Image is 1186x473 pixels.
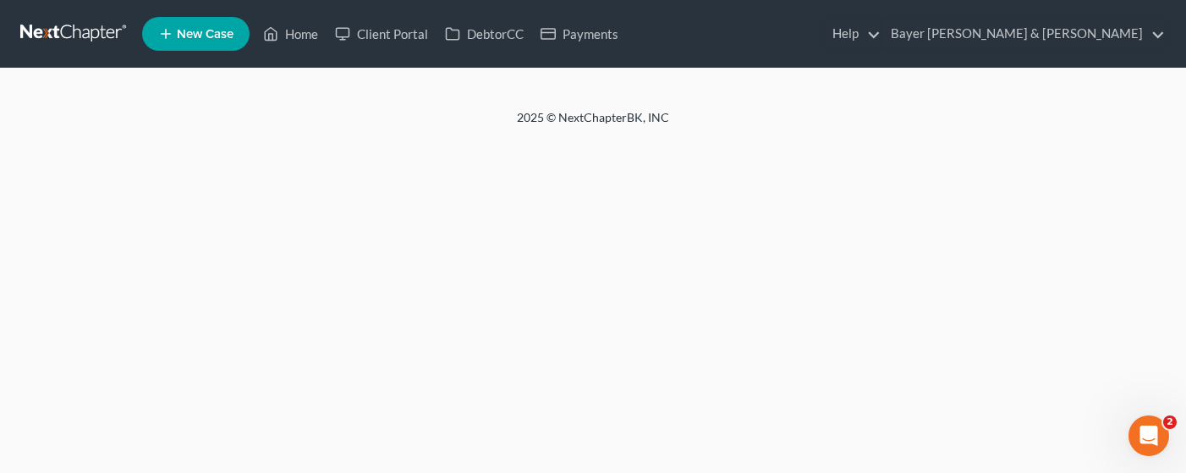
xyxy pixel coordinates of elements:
a: Help [824,19,881,49]
iframe: Intercom live chat [1128,415,1169,456]
a: Payments [532,19,627,49]
new-legal-case-button: New Case [142,17,250,51]
a: DebtorCC [437,19,532,49]
a: Home [255,19,327,49]
a: Bayer [PERSON_NAME] & [PERSON_NAME] [882,19,1165,49]
span: 2 [1163,415,1177,429]
div: 2025 © NextChapterBK, INC [111,109,1075,140]
a: Client Portal [327,19,437,49]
